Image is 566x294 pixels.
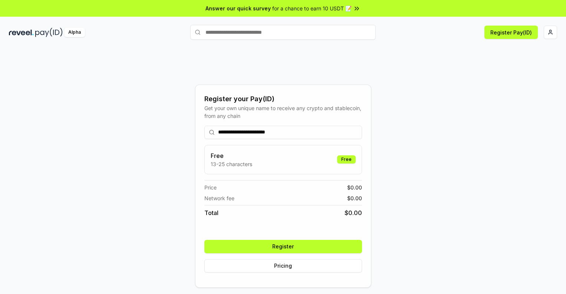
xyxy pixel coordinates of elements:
[204,104,362,120] div: Get your own unique name to receive any crypto and stablecoin, from any chain
[64,28,85,37] div: Alpha
[484,26,538,39] button: Register Pay(ID)
[9,28,34,37] img: reveel_dark
[211,160,252,168] p: 13-25 characters
[204,194,234,202] span: Network fee
[204,259,362,272] button: Pricing
[272,4,352,12] span: for a chance to earn 10 USDT 📝
[347,194,362,202] span: $ 0.00
[204,184,217,191] span: Price
[35,28,63,37] img: pay_id
[211,151,252,160] h3: Free
[204,94,362,104] div: Register your Pay(ID)
[205,4,271,12] span: Answer our quick survey
[204,208,218,217] span: Total
[347,184,362,191] span: $ 0.00
[345,208,362,217] span: $ 0.00
[337,155,356,163] div: Free
[204,240,362,253] button: Register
